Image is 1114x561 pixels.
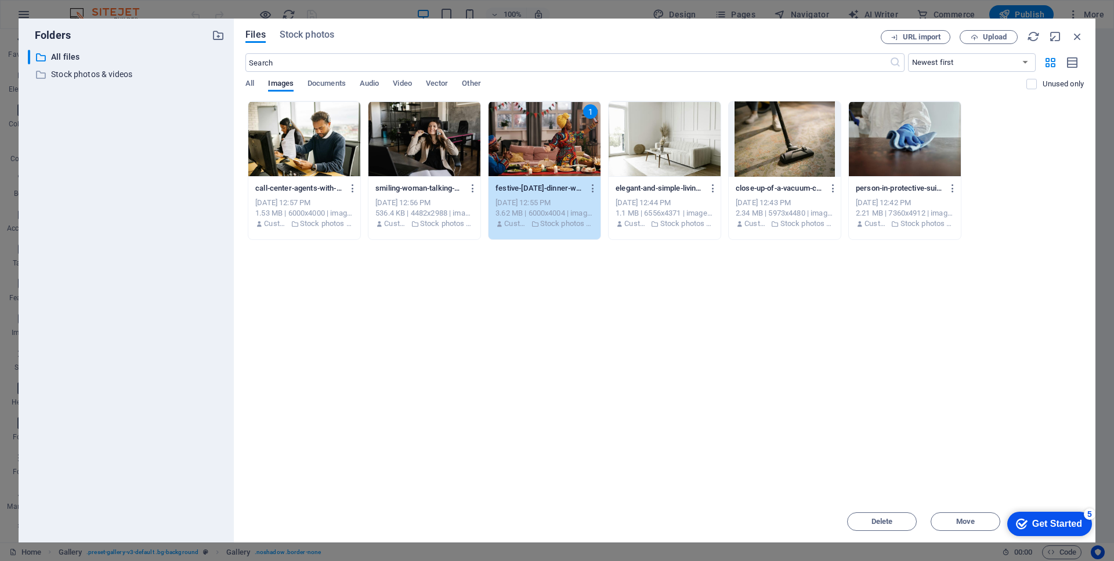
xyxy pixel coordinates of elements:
[931,512,1000,531] button: Move
[865,218,888,229] p: Customer
[264,218,287,229] p: Customer
[255,208,353,218] div: 1.53 MB | 6000x4000 | image/jpeg
[308,76,346,93] span: Documents
[384,218,407,229] p: Customer
[255,183,342,194] p: call-center-agents-with-headsets-working-in-a-modern-office-setting-reviewing-documents-5ArsriePP...
[28,28,71,43] p: Folders
[1071,30,1084,43] i: Close
[51,68,203,81] p: Stock photos & videos
[28,50,30,64] div: ​
[956,518,975,525] span: Move
[736,208,834,218] div: 2.34 MB | 5973x4480 | image/jpeg
[960,30,1018,44] button: Upload
[624,218,648,229] p: Customer
[903,34,941,41] span: URL import
[736,198,834,208] div: [DATE] 12:43 PM
[1043,79,1084,89] p: Displays only files that are not in use on the website. Files added during this session can still...
[375,183,462,194] p: smiling-woman-talking-on-her-smartphone-while-sitting-in-a-modern-office-setting-VOs4Qa1ca12jm2-I...
[495,198,594,208] div: [DATE] 12:55 PM
[375,198,473,208] div: [DATE] 12:56 PM
[245,53,889,72] input: Search
[744,218,768,229] p: Customer
[616,183,703,194] p: elegant-and-simple-living-room-featuring-minimalist-furniture-a-white-sofa-and-decor-elements-oNn...
[375,208,473,218] div: 536.4 KB | 4482x2988 | image/jpeg
[34,13,84,23] div: Get Started
[495,183,583,194] p: festive-kwanzaa-dinner-with-family-video-call-featuring-traditional-attire-and-cuisine-PHsAe7gbSv...
[847,512,917,531] button: Delete
[280,28,334,42] span: Stock photos
[504,218,527,229] p: Customer
[1049,30,1062,43] i: Minimize
[245,28,266,42] span: Files
[393,76,411,93] span: Video
[28,67,225,82] div: Stock photos & videos
[900,218,954,229] p: Stock photos & videos
[255,218,353,229] div: By: Customer | Folder: Stock photos & videos
[375,218,473,229] div: By: Customer | Folder: Stock photos & videos
[86,2,97,14] div: 5
[255,198,353,208] div: [DATE] 12:57 PM
[983,34,1007,41] span: Upload
[268,76,294,93] span: Images
[616,218,714,229] div: By: Customer | Folder: Stock photos & videos
[871,518,893,525] span: Delete
[495,218,594,229] div: By: Customer | Folder: Stock photos & videos
[616,208,714,218] div: 1.1 MB | 6556x4371 | image/jpeg
[245,76,254,93] span: All
[856,183,943,194] p: person-in-protective-suit-using-disinfectant-on-surface-to-ensure-cleanliness-and-safety-2vpNxKk0...
[300,218,353,229] p: Stock photos & videos
[616,198,714,208] div: [DATE] 12:44 PM
[420,218,473,229] p: Stock photos & videos
[426,76,449,93] span: Vector
[495,208,594,218] div: 3.62 MB | 6000x4004 | image/jpeg
[736,183,823,194] p: close-up-of-a-vacuum-cleaner-on-a-patterned-carpet-in-a-sunlit-room-capturing-a-moment-of-househo...
[212,29,225,42] i: Create new folder
[881,30,950,44] button: URL import
[856,208,954,218] div: 2.21 MB | 7360x4912 | image/jpeg
[540,218,594,229] p: Stock photos & videos
[856,198,954,208] div: [DATE] 12:42 PM
[360,76,379,93] span: Audio
[9,6,94,30] div: Get Started 5 items remaining, 0% complete
[780,218,834,229] p: Stock photos & videos
[736,218,834,229] div: By: Customer | Folder: Stock photos & videos
[462,76,480,93] span: Other
[51,50,203,64] p: All files
[583,104,598,119] div: 1
[660,218,714,229] p: Stock photos & videos
[856,218,954,229] div: By: Customer | Folder: Stock photos & videos
[1027,30,1040,43] i: Reload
